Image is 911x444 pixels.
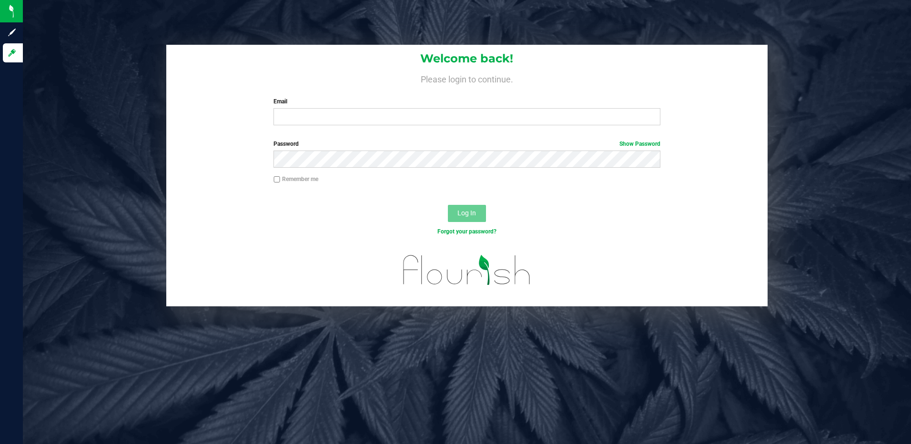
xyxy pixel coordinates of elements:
[273,141,299,147] span: Password
[166,72,768,84] h4: Please login to continue.
[457,209,476,217] span: Log In
[392,246,542,294] img: flourish_logo.svg
[273,97,660,106] label: Email
[619,141,660,147] a: Show Password
[7,28,17,37] inline-svg: Sign up
[448,205,486,222] button: Log In
[273,175,318,183] label: Remember me
[7,48,17,58] inline-svg: Log in
[437,228,496,235] a: Forgot your password?
[273,176,280,183] input: Remember me
[166,52,768,65] h1: Welcome back!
